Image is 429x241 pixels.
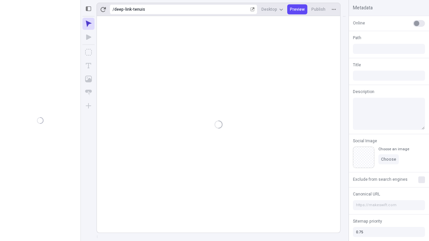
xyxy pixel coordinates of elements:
[261,7,277,12] span: Desktop
[114,7,249,12] div: deep-link-tenuis
[353,62,361,68] span: Title
[353,200,425,210] input: https://makeswift.com
[353,176,408,182] span: Exclude from search engines
[353,191,380,197] span: Canonical URL
[353,35,361,41] span: Path
[311,7,325,12] span: Publish
[113,7,114,12] div: /
[381,157,396,162] span: Choose
[82,86,95,98] button: Button
[378,147,409,152] div: Choose an image
[82,73,95,85] button: Image
[290,7,305,12] span: Preview
[378,154,399,164] button: Choose
[287,4,307,14] button: Preview
[259,4,286,14] button: Desktop
[82,60,95,72] button: Text
[353,138,377,144] span: Social Image
[353,20,365,26] span: Online
[309,4,328,14] button: Publish
[353,89,374,95] span: Description
[353,218,382,224] span: Sitemap priority
[82,46,95,58] button: Box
